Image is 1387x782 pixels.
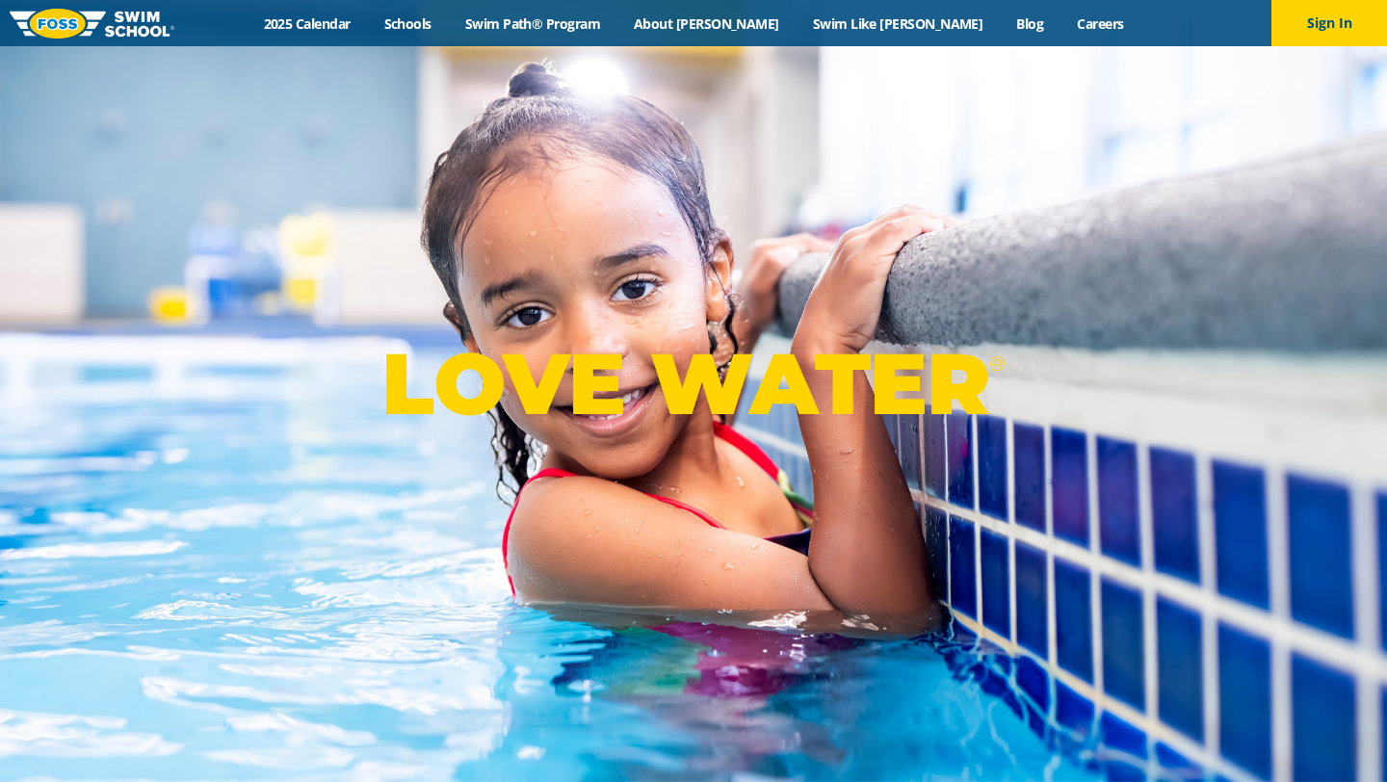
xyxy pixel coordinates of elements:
[1060,14,1140,33] a: Careers
[381,332,1005,435] p: LOVE WATER
[1000,14,1060,33] a: Blog
[796,14,1000,33] a: Swim Like [PERSON_NAME]
[448,14,616,33] a: Swim Path® Program
[989,352,1005,376] sup: ®
[367,14,448,33] a: Schools
[10,9,174,39] img: FOSS Swim School Logo
[247,14,367,33] a: 2025 Calendar
[617,14,797,33] a: About [PERSON_NAME]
